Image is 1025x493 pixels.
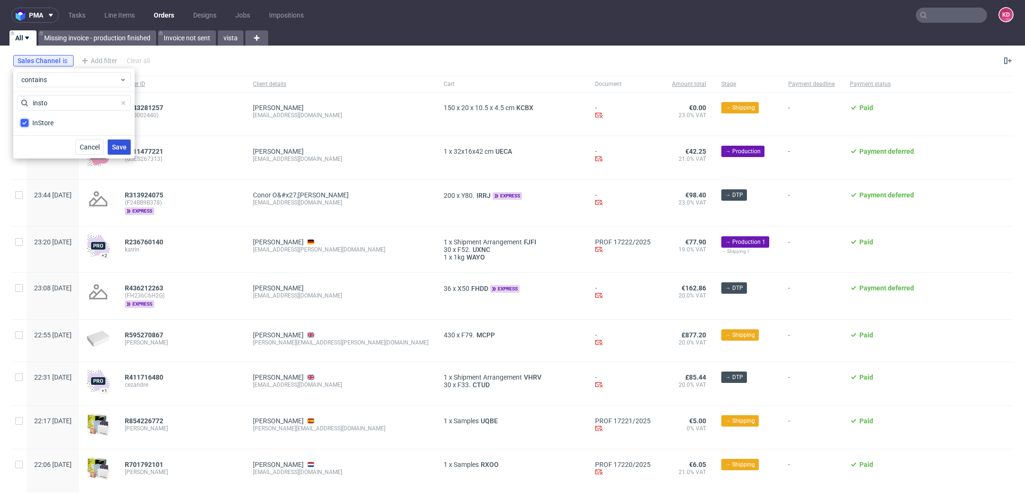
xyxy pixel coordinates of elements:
span: €6.05 [689,461,706,468]
span: Stage [721,80,773,88]
a: R701792101 [125,461,165,468]
span: (F24BB9B378) [125,199,238,206]
a: PROF 17222/2025 [595,238,651,246]
a: KCBX [514,104,535,112]
span: Document [595,80,651,88]
div: - [595,373,651,390]
span: express [125,300,154,308]
div: x [444,238,580,246]
span: VHRV [522,373,543,381]
div: - [595,148,651,164]
span: F52. [457,246,471,253]
span: F33. [457,381,471,389]
span: express [125,207,154,215]
span: Payment deferred [859,148,914,155]
span: → Production [725,147,761,156]
span: Paid [859,238,873,246]
span: €0.00 [689,104,706,112]
span: £85.44 [685,373,706,381]
a: UQBE [479,417,500,425]
span: → Shipping [725,331,755,339]
div: [EMAIL_ADDRESS][DOMAIN_NAME] [253,292,429,299]
div: - [595,284,651,301]
span: 200 [444,192,455,199]
a: R595270867 [125,331,165,339]
a: IRRJ [475,192,493,199]
a: Line Items [99,8,140,23]
a: R243281257 [125,104,165,112]
span: 1 [444,417,447,425]
a: All [9,30,37,46]
span: - [788,461,835,481]
div: - [595,191,651,208]
span: MCPP [475,331,497,339]
span: katrin [125,246,238,253]
a: R411716480 [125,373,165,381]
span: Shipment Arrangement [454,373,522,381]
span: F79. [461,331,475,339]
span: 20.0% VAT [666,381,706,389]
div: +2 [102,253,107,258]
a: UXNC [471,246,492,253]
a: [PERSON_NAME] [253,284,304,292]
span: 20.0% VAT [666,292,706,299]
a: Conor O&#x27;[PERSON_NAME] [253,191,349,199]
span: Paid [859,373,873,381]
span: £877.20 [681,331,706,339]
a: Jobs [230,8,256,23]
a: FJFI [522,238,538,246]
span: express [490,285,520,293]
img: plain-eco-white.f1cb12edca64b5eabf5f.png [87,331,110,347]
a: FHDD [469,285,490,292]
span: is [63,57,69,65]
span: R411716480 [125,373,163,381]
span: 21.0% VAT [666,468,706,476]
a: R436212263 [125,284,165,292]
span: €77.90 [685,238,706,246]
span: → Shipping [725,103,755,112]
a: RXOO [479,461,501,468]
span: Y80. [461,192,475,199]
span: → DTP [725,284,743,292]
a: UECA [494,148,514,155]
a: [PERSON_NAME] [253,417,304,425]
div: x [444,417,580,425]
span: Order ID [125,80,238,88]
span: 21.0% VAT [666,155,706,163]
span: Amount total [666,80,706,88]
span: 32x16x42 cm [454,148,494,155]
img: no_design.png [87,280,110,303]
div: → Shipping 1 [721,248,773,255]
span: 23.0% VAT [666,199,706,206]
span: 30 [444,246,451,253]
div: [PERSON_NAME][EMAIL_ADDRESS][DOMAIN_NAME] [253,425,429,432]
span: (GSES267313) [125,155,238,163]
a: WAYO [465,253,487,261]
span: Save [112,144,127,150]
span: - [788,417,835,437]
span: 23:08 [DATE] [34,284,72,292]
span: cezandre [125,381,238,389]
div: x [444,148,580,155]
div: x [444,331,580,339]
span: → DTP [725,373,743,381]
button: pma [11,8,59,23]
div: x [444,373,580,381]
a: R236760140 [125,238,165,246]
div: x [444,191,580,200]
div: x [444,381,580,389]
a: [PERSON_NAME] [253,104,304,112]
span: Sales Channel [18,57,63,65]
span: Paid [859,461,873,468]
span: R243281257 [125,104,163,112]
span: 430 [444,331,455,339]
div: x [444,461,580,468]
span: 23:44 [DATE] [34,191,72,199]
a: [PERSON_NAME] [253,331,304,339]
span: 1kg [454,253,465,261]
